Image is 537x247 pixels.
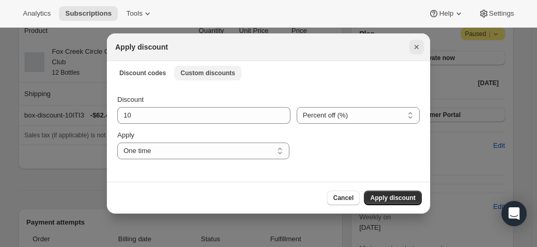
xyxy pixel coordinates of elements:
[180,69,235,77] span: Custom discounts
[107,84,430,182] div: Custom discounts
[59,6,118,21] button: Subscriptions
[113,66,172,80] button: Discount codes
[502,201,527,226] div: Open Intercom Messenger
[126,9,142,18] span: Tools
[117,96,144,103] span: Discount
[439,9,453,18] span: Help
[409,40,424,54] button: Close
[364,191,422,205] button: Apply discount
[23,9,51,18] span: Analytics
[327,191,360,205] button: Cancel
[119,69,166,77] span: Discount codes
[120,6,159,21] button: Tools
[115,42,168,52] h2: Apply discount
[117,131,135,139] span: Apply
[333,194,353,202] span: Cancel
[17,6,57,21] button: Analytics
[422,6,470,21] button: Help
[65,9,112,18] span: Subscriptions
[489,9,514,18] span: Settings
[472,6,520,21] button: Settings
[370,194,416,202] span: Apply discount
[174,66,241,80] button: Custom discounts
